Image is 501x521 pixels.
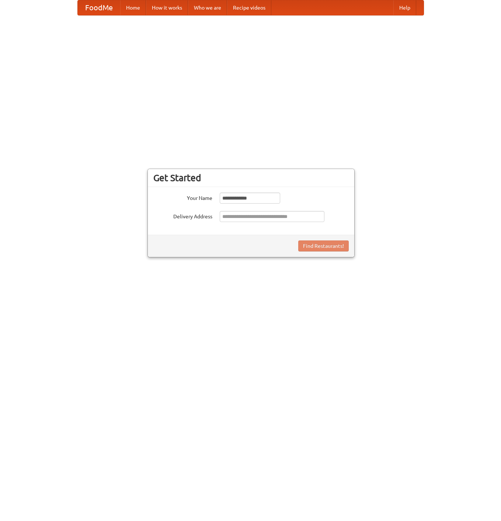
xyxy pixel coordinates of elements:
a: Home [120,0,146,15]
a: Recipe videos [227,0,271,15]
a: FoodMe [78,0,120,15]
a: Help [393,0,416,15]
label: Your Name [153,193,212,202]
label: Delivery Address [153,211,212,220]
h3: Get Started [153,172,349,183]
a: How it works [146,0,188,15]
a: Who we are [188,0,227,15]
button: Find Restaurants! [298,240,349,251]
